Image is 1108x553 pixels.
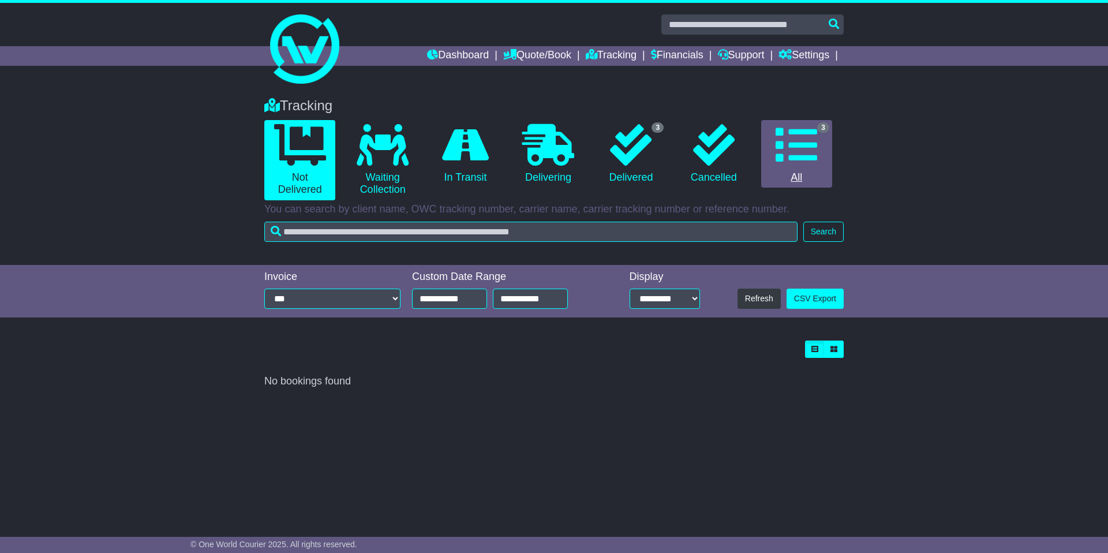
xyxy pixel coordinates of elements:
[190,540,357,549] span: © One World Courier 2025. All rights reserved.
[264,271,400,283] div: Invoice
[264,203,844,216] p: You can search by client name, OWC tracking number, carrier name, carrier tracking number or refe...
[259,98,849,114] div: Tracking
[718,46,765,66] a: Support
[817,122,829,133] span: 3
[803,222,844,242] button: Search
[264,375,844,388] div: No bookings found
[586,46,637,66] a: Tracking
[652,122,664,133] span: 3
[512,120,583,188] a: Delivering
[651,46,703,66] a: Financials
[778,46,829,66] a: Settings
[412,271,597,283] div: Custom Date Range
[596,120,667,188] a: 3 Delivered
[430,120,501,188] a: In Transit
[503,46,571,66] a: Quote/Book
[264,120,335,200] a: Not Delivered
[787,289,844,309] a: CSV Export
[347,120,418,200] a: Waiting Collection
[761,120,832,188] a: 3 All
[678,120,749,188] a: Cancelled
[738,289,781,309] button: Refresh
[427,46,489,66] a: Dashboard
[630,271,700,283] div: Display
